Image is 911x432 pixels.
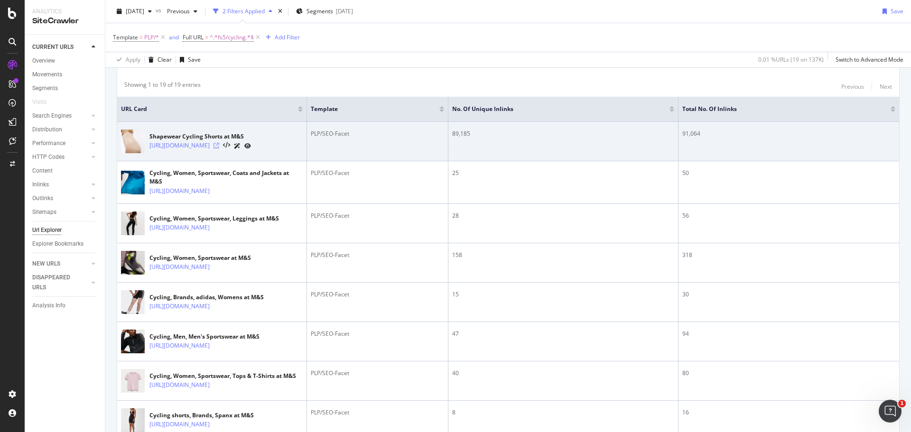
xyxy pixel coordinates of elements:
div: NEW URLS [32,259,60,269]
span: No. of Unique Inlinks [452,105,655,113]
div: PLP/SEO-Facet [311,251,444,259]
a: [URL][DOMAIN_NAME] [149,341,210,350]
a: HTTP Codes [32,152,89,162]
div: PLP/SEO-Facet [311,330,444,338]
div: 89,185 [452,129,674,138]
div: PLP/SEO-Facet [311,408,444,417]
div: and [169,33,179,41]
div: 25 [452,169,674,177]
a: Sitemaps [32,207,89,217]
div: Movements [32,70,62,80]
div: Analysis Info [32,301,65,311]
span: = [205,33,208,41]
div: Url Explorer [32,225,62,235]
span: Segments [307,7,333,15]
a: [URL][DOMAIN_NAME] [149,186,210,196]
div: Save [891,7,903,15]
img: main image [121,167,145,198]
span: PLP/* [144,31,159,44]
div: Analytics [32,8,97,16]
span: 1 [898,400,906,407]
button: Add Filter [262,32,300,43]
img: main image [121,248,145,278]
div: Content [32,166,53,176]
div: PLP/SEO-Facet [311,169,444,177]
div: 15 [452,290,674,299]
div: PLP/SEO-Facet [311,290,444,299]
div: Cycling, Women, Sportswear, Coats and Jackets at M&S [149,169,303,186]
div: [DATE] [336,7,353,15]
span: Template [311,105,425,113]
div: Cycling shorts, Brands, Spanx at M&S [149,411,254,420]
div: Next [880,83,892,91]
a: [URL][DOMAIN_NAME] [149,420,210,429]
div: Cycling, Men, Men's Sportswear at M&S [149,332,260,341]
button: View HTML Source [223,142,230,149]
button: Apply [113,52,140,67]
span: vs [156,6,163,14]
div: SiteCrawler [32,16,97,27]
iframe: Intercom live chat [879,400,902,423]
button: Clear [145,52,172,67]
span: Template [113,33,138,41]
a: Performance [32,138,89,148]
div: 50 [682,169,895,177]
a: [URL][DOMAIN_NAME] [149,302,210,311]
a: DISAPPEARED URLS [32,273,89,293]
a: CURRENT URLS [32,42,89,52]
div: 158 [452,251,674,259]
a: [URL][DOMAIN_NAME] [149,141,210,150]
a: Content [32,166,98,176]
span: Total No. of Inlinks [682,105,876,113]
div: 0.01 % URLs ( 19 on 137K ) [758,55,824,64]
div: times [276,7,284,16]
a: [URL][DOMAIN_NAME] [149,223,210,232]
div: Switch to Advanced Mode [836,55,903,64]
button: Save [879,4,903,19]
a: Visits [32,97,56,107]
span: 2025 Sep. 20th [126,7,144,15]
div: PLP/SEO-Facet [311,129,444,138]
a: Distribution [32,125,89,135]
div: Outlinks [32,193,53,203]
img: main image [121,208,145,239]
a: URL Inspection [244,141,251,151]
img: main image [121,366,145,396]
div: 56 [682,211,895,220]
div: 318 [682,251,895,259]
span: URL Card [121,105,296,113]
a: Outlinks [32,193,89,203]
img: main image [121,326,145,357]
div: 30 [682,290,895,299]
div: 91,064 [682,129,895,138]
span: ^.*fs5/cycling.*$ [210,31,254,44]
a: Analysis Info [32,301,98,311]
button: Previous [841,81,864,92]
button: Previous [163,4,201,19]
div: CURRENT URLS [32,42,74,52]
button: and [169,33,179,42]
div: Visits [32,97,46,107]
button: [DATE] [113,4,156,19]
button: Save [176,52,201,67]
a: Overview [32,56,98,66]
div: 40 [452,369,674,377]
a: Segments [32,83,98,93]
div: Clear [158,55,172,64]
div: Save [188,55,201,64]
div: Showing 1 to 19 of 19 entries [124,81,201,92]
button: Segments[DATE] [292,4,357,19]
div: HTTP Codes [32,152,65,162]
div: PLP/SEO-Facet [311,211,444,220]
div: 94 [682,330,895,338]
div: Shapewear Cycling Shorts at M&S [149,132,251,141]
div: Inlinks [32,180,49,190]
div: PLP/SEO-Facet [311,369,444,377]
div: 8 [452,408,674,417]
span: Full URL [183,33,204,41]
a: Inlinks [32,180,89,190]
img: main image [121,126,145,157]
div: Cycling, Women, Sportswear, Tops & T-Shirts at M&S [149,372,296,380]
a: Url Explorer [32,225,98,235]
div: Sitemaps [32,207,56,217]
